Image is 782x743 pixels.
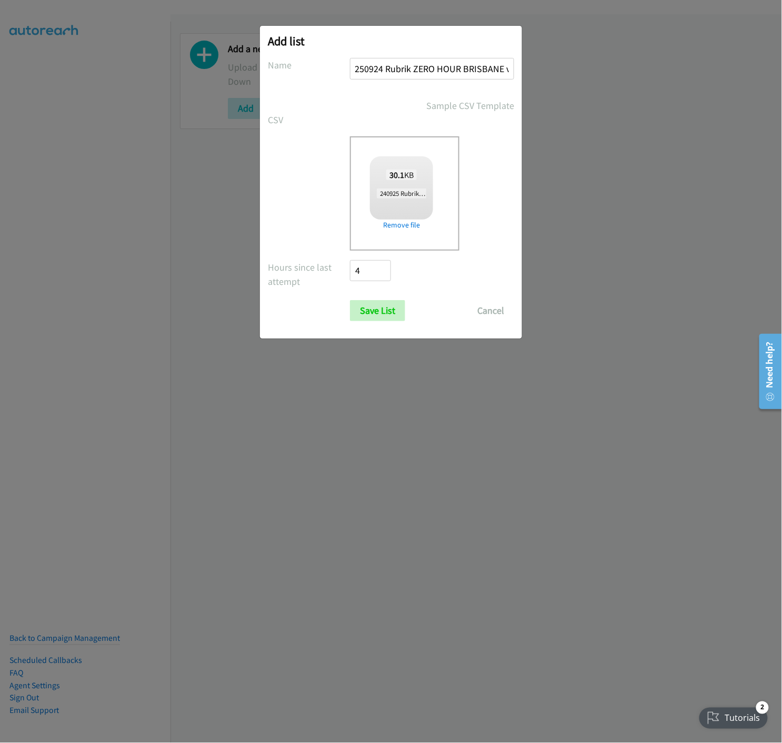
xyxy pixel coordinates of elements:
[377,189,496,199] span: 240925 Rubrik Zero Hr Workshop - A.xlsx
[426,98,514,113] a: Sample CSV Template
[389,170,404,180] strong: 30.1
[467,300,514,321] button: Cancel
[386,170,417,180] span: KB
[752,330,782,413] iframe: Resource Center
[268,34,514,48] h2: Add list
[268,58,350,72] label: Name
[268,113,350,127] label: CSV
[268,260,350,289] label: Hours since last attempt
[370,220,433,231] a: Remove file
[350,300,405,321] input: Save List
[693,697,774,735] iframe: Checklist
